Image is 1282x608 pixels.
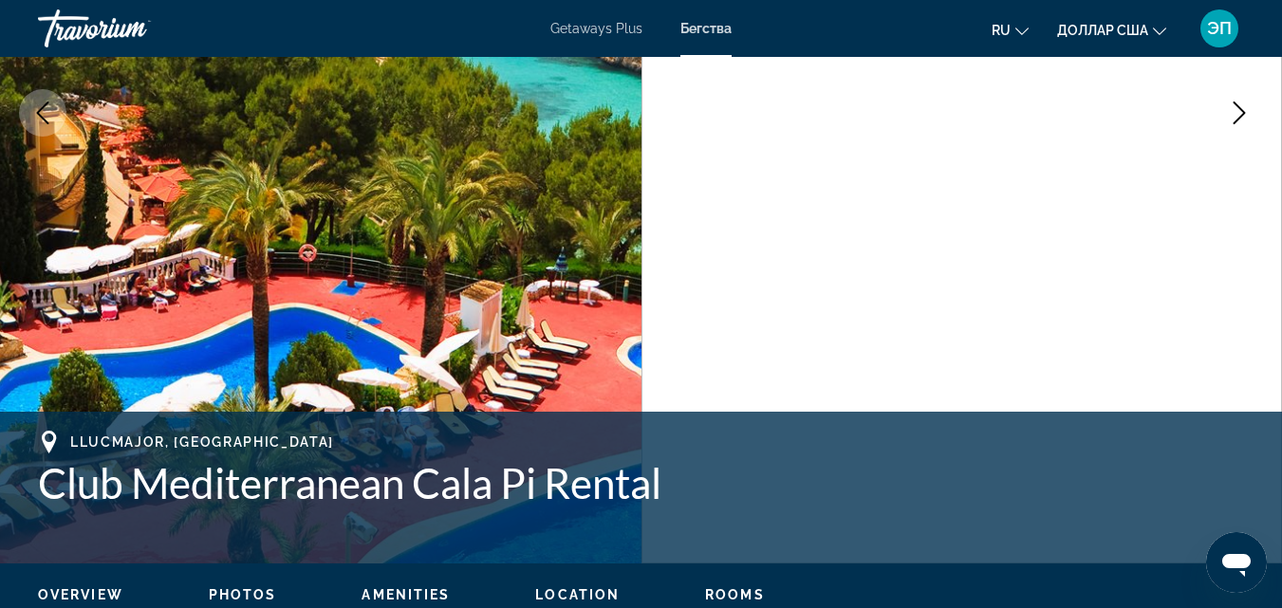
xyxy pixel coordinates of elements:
[1057,23,1148,38] font: доллар США
[705,587,765,602] span: Rooms
[1206,532,1267,593] iframe: Кнопка запуска окна обмена сообщениями
[19,89,66,137] button: Previous image
[535,587,620,602] span: Location
[992,23,1011,38] font: ru
[1216,89,1263,137] button: Next image
[209,587,277,602] span: Photos
[992,16,1029,44] button: Изменить язык
[705,586,765,603] button: Rooms
[680,21,732,36] a: Бегства
[38,4,228,53] a: Травориум
[535,586,620,603] button: Location
[1207,18,1232,38] font: ЭП
[38,587,123,602] span: Overview
[550,21,642,36] a: Getaways Plus
[362,586,450,603] button: Amenities
[38,458,1244,507] h1: Club Mediterranean Cala Pi Rental
[362,587,450,602] span: Amenities
[38,586,123,603] button: Overview
[209,586,277,603] button: Photos
[1057,16,1166,44] button: Изменить валюту
[70,434,334,450] span: Llucmajor, [GEOGRAPHIC_DATA]
[1195,9,1244,48] button: Меню пользователя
